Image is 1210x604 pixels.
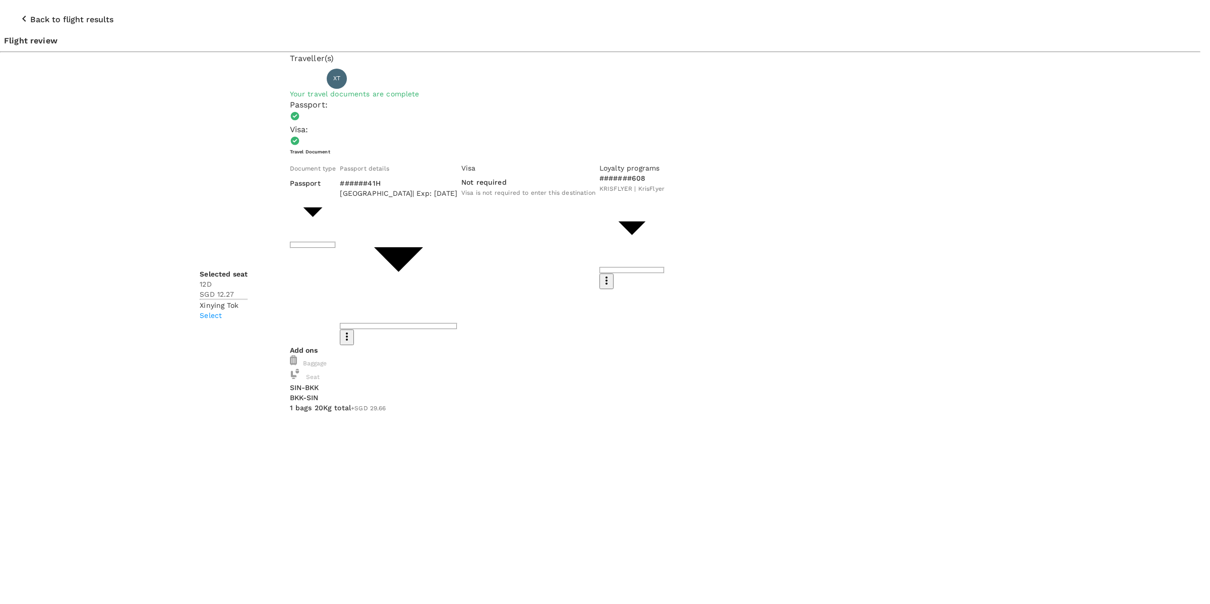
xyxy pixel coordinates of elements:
[290,74,323,84] p: Traveller 1 :
[290,148,911,155] h6: Travel Document
[290,345,911,355] p: Add ons
[333,74,340,84] span: XT
[290,178,336,188] p: Passport
[290,90,419,98] span: Your travel documents are complete
[290,99,911,111] p: Passport :
[351,73,396,85] p: Xinying Tok
[340,165,389,172] span: Passport details
[290,52,911,65] p: Traveller(s)
[290,393,911,403] p: BKK - SIN
[599,173,664,183] p: #######608
[30,14,113,26] p: Back to flight results
[290,124,911,136] p: Visa :
[290,355,911,369] div: Baggage
[290,369,300,379] img: baggage-icon
[340,189,457,197] span: [GEOGRAPHIC_DATA] | Exp: [DATE]
[290,355,297,365] img: baggage-icon
[4,35,1196,47] p: Flight review
[340,178,457,188] p: ######41H
[599,185,664,192] span: KRISFLYER | KrisFlyer
[290,382,911,393] p: SIN - BKK
[461,189,595,196] span: Visa is not required to enter this destination
[290,165,336,172] span: Document type
[599,164,659,172] span: Loyalty programs
[290,404,351,412] span: 1 bags 20Kg total
[351,405,386,412] span: +SGD 29.66
[461,177,595,187] p: Not required
[461,164,476,172] span: Visa
[290,369,911,382] div: Seat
